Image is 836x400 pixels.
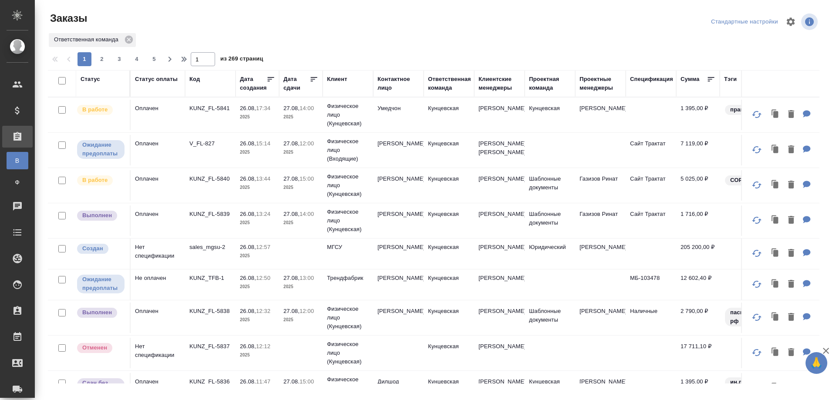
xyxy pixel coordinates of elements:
[300,275,314,281] p: 13:00
[131,269,185,300] td: Не оплачен
[240,105,256,111] p: 26.08,
[424,170,474,201] td: Кунцевская
[240,183,275,192] p: 2025
[240,378,256,385] p: 26.08,
[575,303,626,333] td: [PERSON_NAME]
[373,170,424,201] td: [PERSON_NAME]
[676,100,720,130] td: 1 395,00 ₽
[240,113,275,121] p: 2025
[112,52,126,66] button: 3
[784,276,799,293] button: Удалить
[76,377,125,398] div: Выставляет ПМ, когда заказ сдан КМу, но начисления еще не проведены
[256,175,270,182] p: 13:44
[240,218,275,227] p: 2025
[784,141,799,159] button: Удалить
[575,100,626,130] td: [PERSON_NAME]
[7,152,28,169] a: В
[54,35,121,44] p: Ответственная команда
[147,55,161,64] span: 5
[256,140,270,147] p: 15:14
[300,211,314,217] p: 14:00
[300,140,314,147] p: 12:00
[474,135,525,165] td: [PERSON_NAME], [PERSON_NAME]
[131,338,185,368] td: Нет спецификации
[189,175,231,183] p: KUNZ_FL-5840
[746,307,767,328] button: Обновить
[48,11,87,25] span: Заказы
[746,342,767,363] button: Обновить
[130,55,144,64] span: 4
[131,205,185,236] td: Оплачен
[424,303,474,333] td: Кунцевская
[424,100,474,130] td: Кунцевская
[82,141,119,158] p: Ожидание предоплаты
[767,106,784,124] button: Клонировать
[746,243,767,264] button: Обновить
[76,307,125,319] div: Выставляет ПМ после сдачи и проведения начислений. Последний этап для ПМа
[730,308,774,326] p: паспорт загран рф
[767,379,784,397] button: Клонировать
[746,274,767,295] button: Обновить
[474,100,525,130] td: [PERSON_NAME]
[424,269,474,300] td: Кунцевская
[575,239,626,269] td: [PERSON_NAME]
[240,275,256,281] p: 26.08,
[709,15,780,29] div: split button
[806,352,827,374] button: 🙏
[474,338,525,368] td: [PERSON_NAME]
[256,343,270,350] p: 12:12
[82,211,112,220] p: Выполнен
[240,343,256,350] p: 26.08,
[95,52,109,66] button: 2
[626,135,676,165] td: Сайт Трактат
[283,105,300,111] p: 27.08,
[300,105,314,111] p: 14:00
[49,33,136,47] div: Ответственная команда
[809,354,824,372] span: 🙏
[746,377,767,398] button: Обновить
[256,211,270,217] p: 13:24
[575,170,626,201] td: Газизов Ринат
[327,208,369,234] p: Физическое лицо (Кунцевская)
[474,269,525,300] td: [PERSON_NAME]
[626,170,676,201] td: Сайт Трактат
[676,170,720,201] td: 5 025,00 ₽
[724,175,820,186] div: СОР, СоПи, укр-рус
[82,343,107,352] p: Отменен
[730,105,747,114] p: права
[378,75,419,92] div: Контактное лицо
[131,303,185,333] td: Оплачен
[135,75,178,84] div: Статус оплаты
[76,342,125,354] div: Выставляет КМ после отмены со стороны клиента. Если уже после запуска – КМ пишет ПМу про отмену, ...
[630,75,673,84] div: Спецификация
[131,135,185,165] td: Оплачен
[283,113,318,121] p: 2025
[283,378,300,385] p: 27.08,
[220,54,263,66] span: из 269 страниц
[131,170,185,201] td: Оплачен
[283,175,300,182] p: 27.08,
[327,102,369,128] p: Физическое лицо (Кунцевская)
[746,104,767,125] button: Обновить
[240,252,275,260] p: 2025
[82,379,119,396] p: Сдан без статистики
[81,75,100,84] div: Статус
[189,377,231,386] p: KUNZ_FL-5836
[525,205,575,236] td: Шаблонные документы
[283,75,310,92] div: Дата сдачи
[327,305,369,331] p: Физическое лицо (Кунцевская)
[76,243,125,255] div: Выставляется автоматически при создании заказа
[784,379,799,397] button: Удалить
[767,309,784,326] button: Клонировать
[189,104,231,113] p: KUNZ_FL-5841
[424,135,474,165] td: Кунцевская
[424,338,474,368] td: Кунцевская
[76,104,125,116] div: Выставляет ПМ после принятия заказа от КМа
[283,148,318,157] p: 2025
[300,175,314,182] p: 15:00
[801,13,819,30] span: Посмотреть информацию
[784,245,799,262] button: Удалить
[676,338,720,368] td: 17 711,10 ₽
[784,176,799,194] button: Удалить
[724,376,820,400] div: ин.паспорт, узб-рус, госуслуги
